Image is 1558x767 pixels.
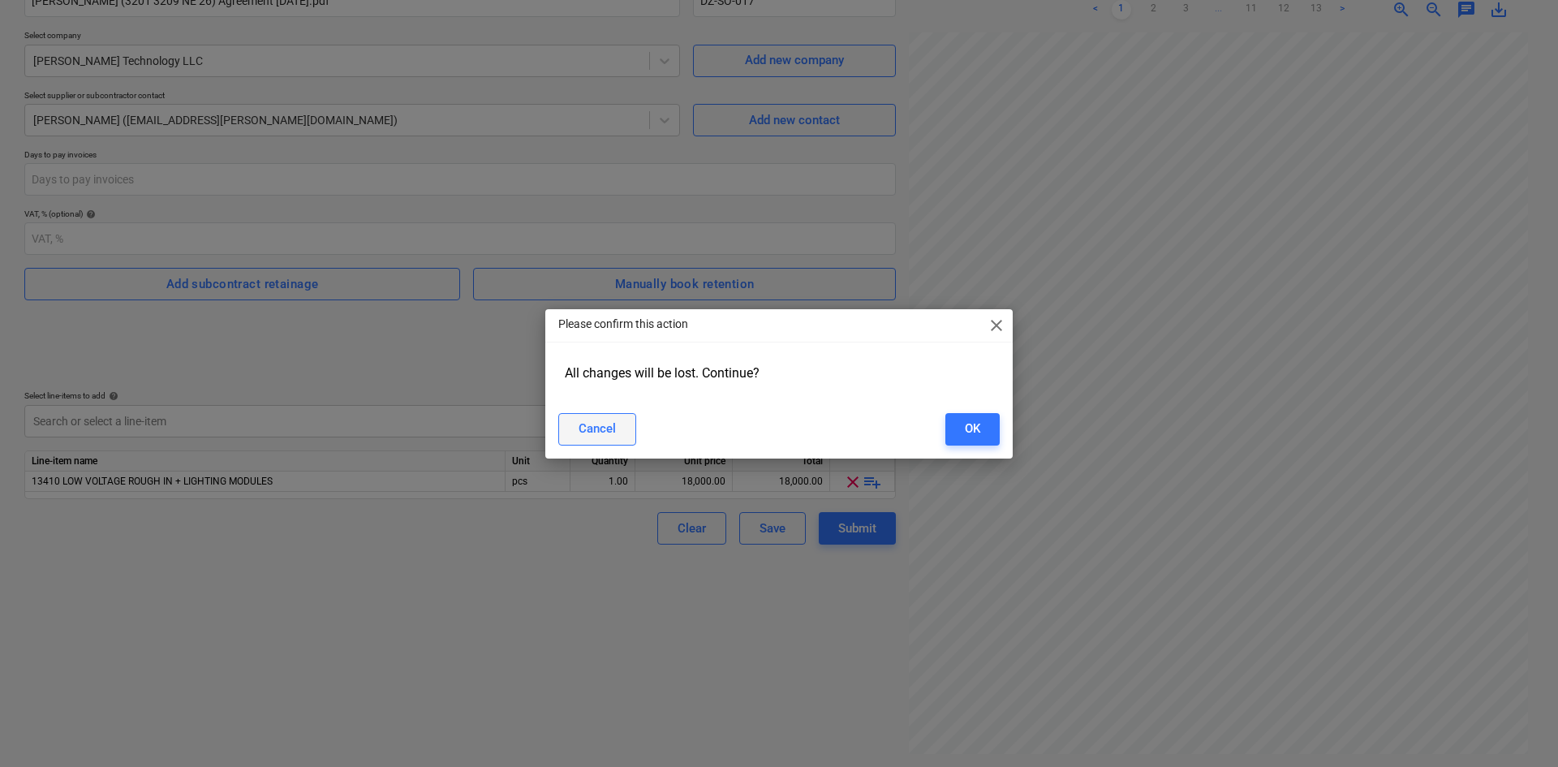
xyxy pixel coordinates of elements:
[945,413,1000,446] button: OK
[558,359,1000,387] div: All changes will be lost. Continue?
[965,418,980,439] div: OK
[558,413,636,446] button: Cancel
[987,316,1006,335] span: close
[579,418,616,439] div: Cancel
[558,316,688,333] p: Please confirm this action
